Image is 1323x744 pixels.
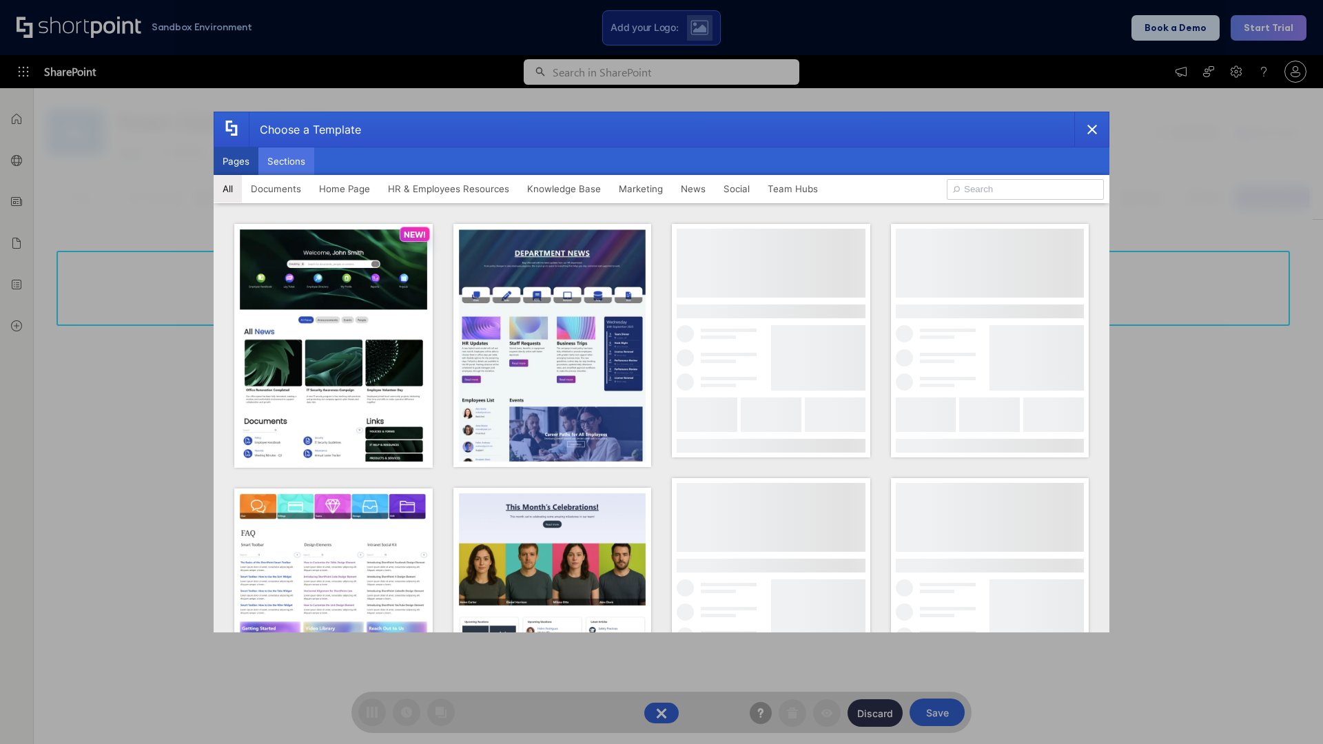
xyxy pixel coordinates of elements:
button: Social [715,175,759,203]
p: NEW! [404,229,426,240]
iframe: Chat Widget [1254,678,1323,744]
button: Sections [258,147,314,175]
button: Team Hubs [759,175,827,203]
div: Choose a Template [249,112,361,147]
div: template selector [214,112,1109,632]
button: Marketing [610,175,672,203]
button: Pages [214,147,258,175]
button: All [214,175,242,203]
input: Search [947,179,1104,200]
button: Home Page [310,175,379,203]
button: News [672,175,715,203]
button: Knowledge Base [518,175,610,203]
button: Documents [242,175,310,203]
button: HR & Employees Resources [379,175,518,203]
